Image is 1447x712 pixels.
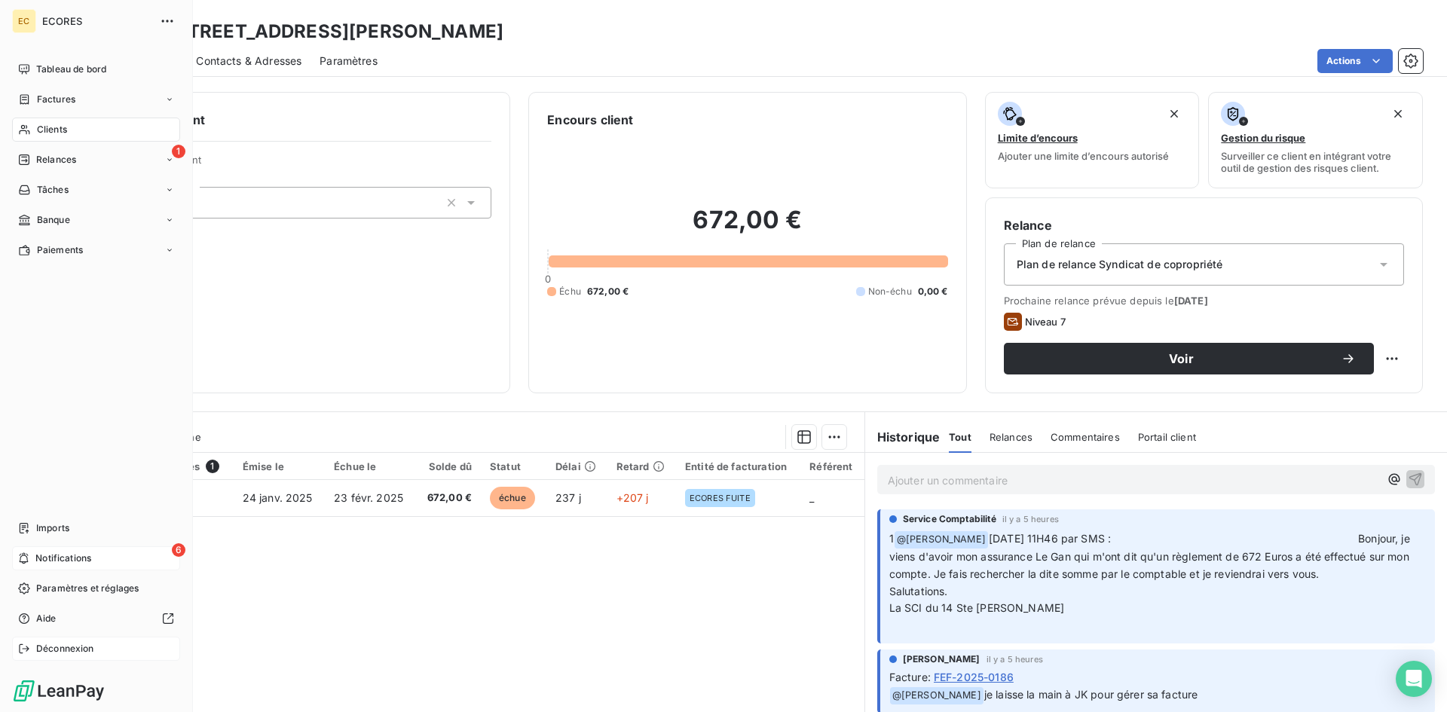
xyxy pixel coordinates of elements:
span: échue [490,487,535,509]
span: Niveau 7 [1025,316,1066,328]
button: Actions [1317,49,1393,73]
span: Tableau de bord [36,63,106,76]
span: Paramètres [320,53,378,69]
h6: Historique [865,428,941,446]
button: Gestion du risqueSurveiller ce client en intégrant votre outil de gestion des risques client. [1208,92,1423,188]
a: Aide [12,607,180,631]
span: Échu [559,285,581,298]
div: EC [12,9,36,33]
span: Paiements [37,243,83,257]
span: Relances [36,153,76,167]
button: Voir [1004,343,1374,374]
span: Notifications [35,552,91,565]
span: Gestion du risque [1221,132,1305,144]
span: Paramètres et réglages [36,582,139,595]
span: Tout [949,431,971,443]
span: _ [809,491,814,504]
span: [PERSON_NAME] [903,652,980,666]
span: 6 [172,543,185,557]
div: Open Intercom Messenger [1396,661,1432,697]
span: Surveiller ce client en intégrant votre outil de gestion des risques client. [1221,150,1410,174]
span: je laisse la main à JK pour gérer sa facture [984,688,1198,701]
span: il y a 5 heures [1002,515,1059,524]
button: Limite d’encoursAjouter une limite d’encours autorisé [985,92,1200,188]
span: [DATE] [1174,295,1208,307]
span: @ [PERSON_NAME] [890,687,984,704]
span: Service Comptabilité [903,512,996,526]
span: Non-échu [868,285,912,298]
div: Émise le [243,460,316,472]
span: ECORES FUITE [690,494,751,503]
span: 0,00 € [918,285,948,298]
div: Retard [616,460,667,472]
h3: SCI [STREET_ADDRESS][PERSON_NAME] [133,18,503,45]
img: Logo LeanPay [12,679,106,703]
span: 1 [889,532,894,545]
span: 23 févr. 2025 [334,491,403,504]
span: La SCI du 14 Ste [PERSON_NAME] [889,601,1065,614]
span: Factures [37,93,75,106]
h6: Informations client [91,111,491,129]
span: 24 janv. 2025 [243,491,313,504]
span: +207 j [616,491,649,504]
span: 1 [206,460,219,473]
span: Plan de relance Syndicat de copropriété [1017,257,1223,272]
span: Salutations. [889,585,948,597]
div: Entité de facturation [685,460,791,472]
span: 237 j [555,491,581,504]
span: 672,00 € [587,285,629,298]
h6: Relance [1004,216,1404,234]
span: il y a 5 heures [987,655,1043,664]
span: [DATE] 11H46 par SMS : Bonjour, je viens d'avoir mon assurance Le Gan qui m'ont dit qu'un règleme... [889,532,1413,580]
span: Ajouter une limite d’encours autorisé [998,150,1169,162]
span: Limite d’encours [998,132,1078,144]
span: FEF-2025-0186 [934,669,1014,685]
span: Banque [37,213,70,227]
span: Tâches [37,183,69,197]
span: Propriétés Client [121,154,491,175]
span: 672,00 € [425,490,472,506]
span: Facture : [889,669,931,685]
h2: 672,00 € [547,205,947,250]
div: Statut [490,460,537,472]
span: 0 [545,273,551,285]
span: Clients [37,123,67,136]
div: Délai [555,460,598,472]
span: Voir [1022,353,1341,365]
span: Contacts & Adresses [196,53,301,69]
span: Aide [36,612,57,625]
span: 1 [172,145,185,158]
div: Échue le [334,460,406,472]
span: Relances [990,431,1032,443]
span: Portail client [1138,431,1196,443]
div: Solde dû [425,460,472,472]
h6: Encours client [547,111,633,129]
span: Imports [36,521,69,535]
span: Prochaine relance prévue depuis le [1004,295,1404,307]
span: Commentaires [1051,431,1120,443]
span: @ [PERSON_NAME] [895,531,988,549]
span: Déconnexion [36,642,94,655]
span: ECORES [42,15,151,27]
div: Référent [809,460,855,472]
